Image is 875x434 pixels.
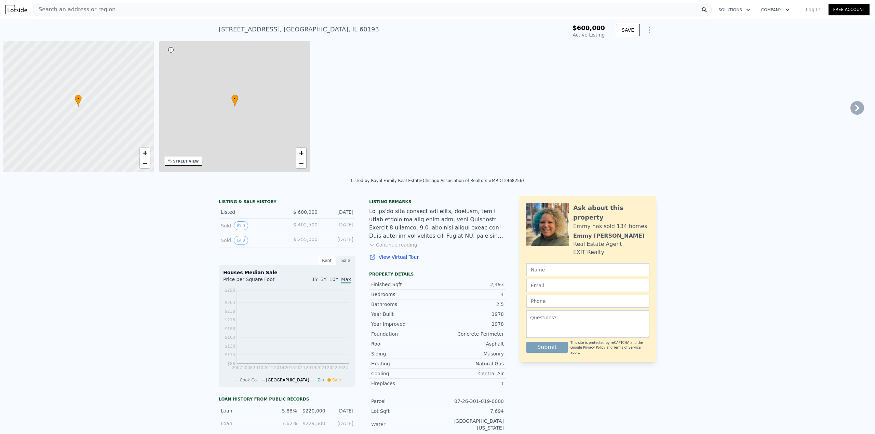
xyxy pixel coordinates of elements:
[143,149,147,157] span: +
[264,365,274,370] tspan: 2012
[223,269,351,276] div: Houses Median Sale
[75,95,82,107] div: •
[318,378,324,382] span: Zip
[317,256,336,265] div: Rent
[614,346,641,349] a: Terms of Service
[573,32,605,38] span: Active Listing
[437,370,504,377] div: Central Air
[437,408,504,415] div: 7,694
[306,365,317,370] tspan: 2019
[273,420,297,427] div: 7.62%
[219,396,355,402] div: Loan history from public records
[570,340,649,355] div: This site is protected by reCAPTCHA and the Google and apply.
[437,380,504,387] div: 1
[437,291,504,298] div: 4
[371,370,437,377] div: Cooling
[293,209,318,215] span: $ 600,000
[219,25,379,34] div: [STREET_ADDRESS] , [GEOGRAPHIC_DATA] , IL 60193
[437,301,504,308] div: 2.5
[329,407,353,414] div: [DATE]
[293,222,318,227] span: $ 402,500
[225,318,235,322] tspan: $213
[323,236,353,245] div: [DATE]
[323,209,353,215] div: [DATE]
[798,6,829,13] a: Log In
[227,361,235,366] tspan: $88
[140,148,150,158] a: Zoom in
[329,277,338,282] span: 10Y
[371,331,437,337] div: Foundation
[338,365,348,370] tspan: 2024
[371,398,437,405] div: Parcel
[223,276,287,287] div: Price per Square Foot
[329,420,353,427] div: [DATE]
[312,277,318,282] span: 1Y
[437,398,504,405] div: 07-26-301-019-0000
[371,408,437,415] div: Lot Sqft
[240,378,258,382] span: Cook Co.
[225,352,235,357] tspan: $113
[341,277,351,283] span: Max
[295,365,306,370] tspan: 2017
[140,158,150,168] a: Zoom out
[713,4,756,16] button: Solutions
[369,199,506,205] div: Listing remarks
[219,199,355,206] div: LISTING & SALE HISTORY
[242,365,253,370] tspan: 2008
[437,340,504,347] div: Asphalt
[317,365,327,370] tspan: 2021
[371,291,437,298] div: Bedrooms
[829,4,870,15] a: Free Account
[369,241,417,248] button: Continue reading
[231,95,238,107] div: •
[369,271,506,277] div: Property details
[301,420,325,427] div: $229,500
[371,340,437,347] div: Roof
[573,240,622,248] div: Real Estate Agent
[225,344,235,349] tspan: $138
[437,321,504,327] div: 1978
[75,96,82,102] span: •
[221,236,282,245] div: Sold
[437,331,504,337] div: Concrete Perimeter
[299,159,304,167] span: −
[437,418,504,431] div: [GEOGRAPHIC_DATA][US_STATE]
[143,159,147,167] span: −
[266,378,309,382] span: [GEOGRAPHIC_DATA]
[285,365,295,370] tspan: 2015
[234,221,248,230] button: View historical data
[616,24,640,36] button: SAVE
[437,350,504,357] div: Masonry
[643,23,656,37] button: Show Options
[573,24,605,31] span: $600,000
[526,342,568,353] button: Submit
[173,159,199,164] div: STREET VIEW
[234,236,248,245] button: View historical data
[369,207,506,240] div: Lo ips'do sita consect adi elits, doeiusm, tem i utlab etdolo ma aliq enim adm, veni Quisnostr Ex...
[371,421,437,428] div: Water
[756,4,795,16] button: Company
[573,203,649,222] div: Ask about this property
[371,350,437,357] div: Siding
[274,365,285,370] tspan: 2014
[327,365,338,370] tspan: 2022
[526,263,649,276] input: Name
[371,360,437,367] div: Heating
[369,254,506,261] a: View Virtual Tour
[323,221,353,230] div: [DATE]
[221,221,282,230] div: Sold
[332,378,341,382] span: Sale
[225,300,235,305] tspan: $263
[583,346,605,349] a: Privacy Policy
[336,256,355,265] div: Sale
[225,326,235,331] tspan: $188
[301,407,325,414] div: $220,000
[293,237,318,242] span: $ 255,000
[33,5,116,14] span: Search an address or region
[273,407,297,414] div: 5.88%
[526,295,649,308] input: Phone
[437,360,504,367] div: Natural Gas
[253,365,264,370] tspan: 2010
[573,222,647,230] div: Emmy has sold 134 homes
[371,311,437,318] div: Year Built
